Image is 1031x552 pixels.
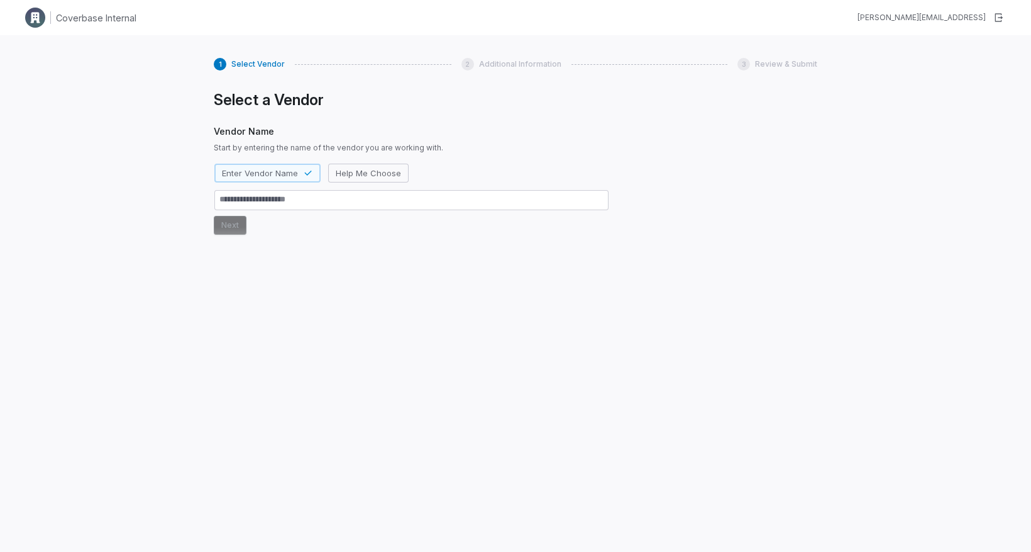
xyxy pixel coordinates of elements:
button: Enter Vendor Name [214,164,321,183]
span: Start by entering the name of the vendor you are working with. [214,143,609,153]
span: Help Me Choose [336,167,401,179]
h1: Coverbase Internal [56,11,136,25]
span: Enter Vendor Name [222,167,298,179]
button: Help Me Choose [328,164,409,183]
h1: Select a Vendor [214,91,609,110]
div: 1 [214,58,226,70]
div: 2 [461,58,474,70]
div: 3 [737,58,750,70]
span: Additional Information [479,59,561,69]
img: Clerk Logo [25,8,45,28]
div: [PERSON_NAME][EMAIL_ADDRESS] [857,13,986,23]
span: Vendor Name [214,125,609,138]
span: Review & Submit [755,59,817,69]
span: Select Vendor [231,59,285,69]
